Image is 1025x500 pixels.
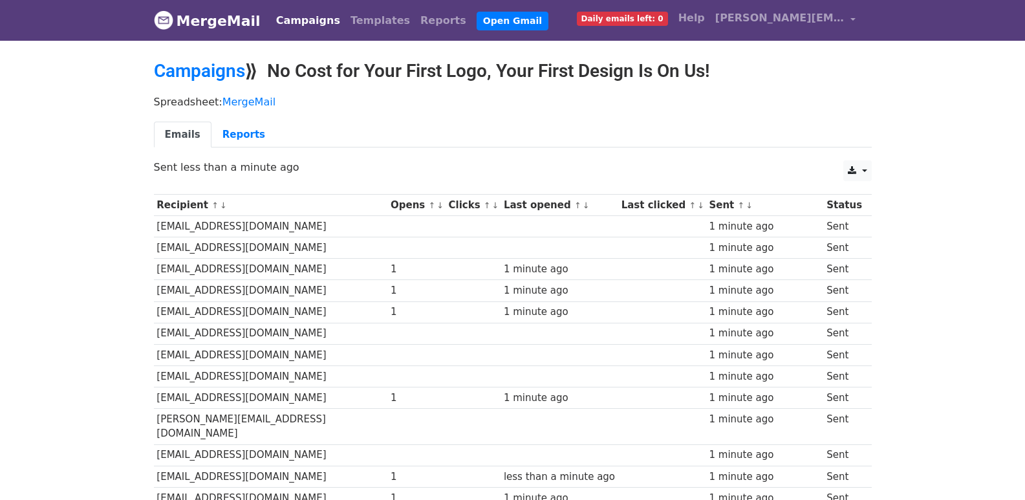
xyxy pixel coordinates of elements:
[154,10,173,30] img: MergeMail logo
[823,365,865,387] td: Sent
[710,5,861,36] a: [PERSON_NAME][EMAIL_ADDRESS][DOMAIN_NAME]
[504,305,615,320] div: 1 minute ago
[709,326,820,341] div: 1 minute ago
[709,369,820,384] div: 1 minute ago
[504,470,615,484] div: less than a minute ago
[823,195,865,216] th: Status
[572,5,673,31] a: Daily emails left: 0
[154,301,388,323] td: [EMAIL_ADDRESS][DOMAIN_NAME]
[154,195,388,216] th: Recipient
[823,237,865,259] td: Sent
[574,201,581,210] a: ↑
[709,219,820,234] div: 1 minute ago
[823,387,865,408] td: Sent
[154,237,388,259] td: [EMAIL_ADDRESS][DOMAIN_NAME]
[504,262,615,277] div: 1 minute ago
[154,216,388,237] td: [EMAIL_ADDRESS][DOMAIN_NAME]
[823,466,865,487] td: Sent
[391,305,442,320] div: 1
[823,444,865,466] td: Sent
[211,201,219,210] a: ↑
[271,8,345,34] a: Campaigns
[154,95,872,109] p: Spreadsheet:
[709,305,820,320] div: 1 minute ago
[709,348,820,363] div: 1 minute ago
[345,8,415,34] a: Templates
[154,7,261,34] a: MergeMail
[709,241,820,255] div: 1 minute ago
[746,201,753,210] a: ↓
[689,201,696,210] a: ↑
[154,122,211,148] a: Emails
[211,122,276,148] a: Reports
[437,201,444,210] a: ↓
[823,323,865,344] td: Sent
[428,201,435,210] a: ↑
[823,216,865,237] td: Sent
[391,283,442,298] div: 1
[501,195,618,216] th: Last opened
[823,301,865,323] td: Sent
[154,60,872,82] h2: ⟫ No Cost for Your First Logo, Your First Design Is On Us!
[391,391,442,406] div: 1
[823,259,865,280] td: Sent
[220,201,227,210] a: ↓
[154,409,388,445] td: [PERSON_NAME][EMAIL_ADDRESS][DOMAIN_NAME]
[709,391,820,406] div: 1 minute ago
[154,444,388,466] td: [EMAIL_ADDRESS][DOMAIN_NAME]
[477,12,548,30] a: Open Gmail
[823,280,865,301] td: Sent
[738,201,745,210] a: ↑
[618,195,706,216] th: Last clicked
[154,466,388,487] td: [EMAIL_ADDRESS][DOMAIN_NAME]
[504,283,615,298] div: 1 minute ago
[823,344,865,365] td: Sent
[154,387,388,408] td: [EMAIL_ADDRESS][DOMAIN_NAME]
[154,160,872,174] p: Sent less than a minute ago
[577,12,668,26] span: Daily emails left: 0
[583,201,590,210] a: ↓
[715,10,845,26] span: [PERSON_NAME][EMAIL_ADDRESS][DOMAIN_NAME]
[154,280,388,301] td: [EMAIL_ADDRESS][DOMAIN_NAME]
[446,195,501,216] th: Clicks
[673,5,710,31] a: Help
[391,470,442,484] div: 1
[154,365,388,387] td: [EMAIL_ADDRESS][DOMAIN_NAME]
[387,195,446,216] th: Opens
[709,470,820,484] div: 1 minute ago
[154,60,245,82] a: Campaigns
[492,201,499,210] a: ↓
[391,262,442,277] div: 1
[415,8,471,34] a: Reports
[709,412,820,427] div: 1 minute ago
[154,323,388,344] td: [EMAIL_ADDRESS][DOMAIN_NAME]
[222,96,275,108] a: MergeMail
[484,201,491,210] a: ↑
[709,448,820,462] div: 1 minute ago
[709,283,820,298] div: 1 minute ago
[709,262,820,277] div: 1 minute ago
[154,344,388,365] td: [EMAIL_ADDRESS][DOMAIN_NAME]
[706,195,824,216] th: Sent
[823,409,865,445] td: Sent
[697,201,704,210] a: ↓
[504,391,615,406] div: 1 minute ago
[154,259,388,280] td: [EMAIL_ADDRESS][DOMAIN_NAME]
